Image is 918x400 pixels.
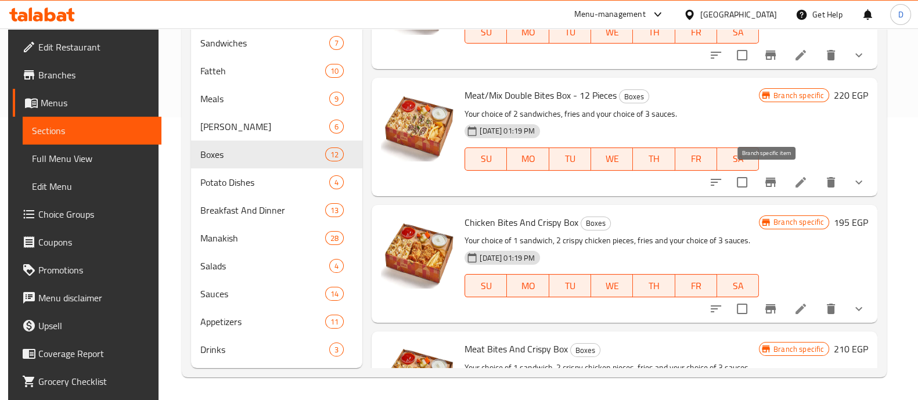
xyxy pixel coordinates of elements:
[769,90,829,101] span: Branch specific
[638,150,670,167] span: TH
[757,168,784,196] button: Branch-specific-item
[554,278,586,294] span: TU
[330,344,343,355] span: 3
[574,8,646,21] div: Menu-management
[730,43,754,67] span: Select to update
[596,278,628,294] span: WE
[512,278,544,294] span: MO
[325,315,344,329] div: items
[794,48,808,62] a: Edit menu item
[702,168,730,196] button: sort-choices
[329,120,344,134] div: items
[591,274,633,297] button: WE
[817,168,845,196] button: delete
[191,57,363,85] div: Fatteh10
[326,149,343,160] span: 12
[465,20,507,44] button: SU
[38,235,152,249] span: Coupons
[191,224,363,252] div: Manakish28
[200,120,330,134] span: [PERSON_NAME]
[834,87,868,103] h6: 220 EGP
[200,92,330,106] span: Meals
[675,274,717,297] button: FR
[38,40,152,54] span: Edit Restaurant
[38,263,152,277] span: Promotions
[381,214,455,289] img: Chicken Bites And Crispy Box
[898,8,903,21] span: D
[200,259,330,273] span: Salads
[619,89,649,103] div: Boxes
[680,278,712,294] span: FR
[596,150,628,167] span: WE
[325,64,344,78] div: items
[717,274,759,297] button: SA
[633,147,675,171] button: TH
[200,175,330,189] span: Potato Dishes
[325,287,344,301] div: items
[191,168,363,196] div: Potato Dishes4
[794,175,808,189] a: Edit menu item
[852,302,866,316] svg: Show Choices
[638,278,670,294] span: TH
[330,261,343,272] span: 4
[32,124,152,138] span: Sections
[326,316,343,327] span: 11
[591,147,633,171] button: WE
[722,24,754,41] span: SA
[465,87,617,104] span: Meat/Mix Double Bites Box - 12 Pieces
[200,64,325,78] div: Fatteh
[200,147,325,161] span: Boxes
[834,214,868,230] h6: 195 EGP
[700,8,777,21] div: [GEOGRAPHIC_DATA]
[329,36,344,50] div: items
[633,274,675,297] button: TH
[191,29,363,57] div: Sandwiches7
[465,340,568,358] span: Meat Bites And Crispy Box
[191,252,363,280] div: Salads4
[757,41,784,69] button: Branch-specific-item
[200,36,330,50] span: Sandwiches
[845,168,873,196] button: show more
[554,24,586,41] span: TU
[470,24,502,41] span: SU
[200,287,325,301] span: Sauces
[200,231,325,245] span: Manakish
[852,175,866,189] svg: Show Choices
[13,367,161,395] a: Grocery Checklist
[38,374,152,388] span: Grocery Checklist
[465,361,759,375] p: Your choice of 1 sandwich, 2 crispy chicken pieces, fries and your choice of 3 sauces.
[41,96,152,110] span: Menus
[675,147,717,171] button: FR
[465,107,759,121] p: Your choice of 2 sandwiches, fries and your choice of 3 sauces.
[13,340,161,367] a: Coverage Report
[200,315,325,329] span: Appetizers
[638,24,670,41] span: TH
[13,284,161,312] a: Menu disclaimer
[702,295,730,323] button: sort-choices
[13,33,161,61] a: Edit Restaurant
[845,295,873,323] button: show more
[475,125,539,136] span: [DATE] 01:19 PM
[200,203,325,217] span: Breakfast And Dinner
[13,89,161,117] a: Menus
[38,319,152,333] span: Upsell
[13,228,161,256] a: Coupons
[596,24,628,41] span: WE
[326,289,343,300] span: 14
[769,344,829,355] span: Branch specific
[13,200,161,228] a: Choice Groups
[330,177,343,188] span: 4
[329,92,344,106] div: items
[329,175,344,189] div: items
[191,85,363,113] div: Meals9
[845,41,873,69] button: show more
[702,41,730,69] button: sort-choices
[465,214,578,231] span: Chicken Bites And Crispy Box
[507,147,549,171] button: MO
[191,336,363,363] div: Drinks3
